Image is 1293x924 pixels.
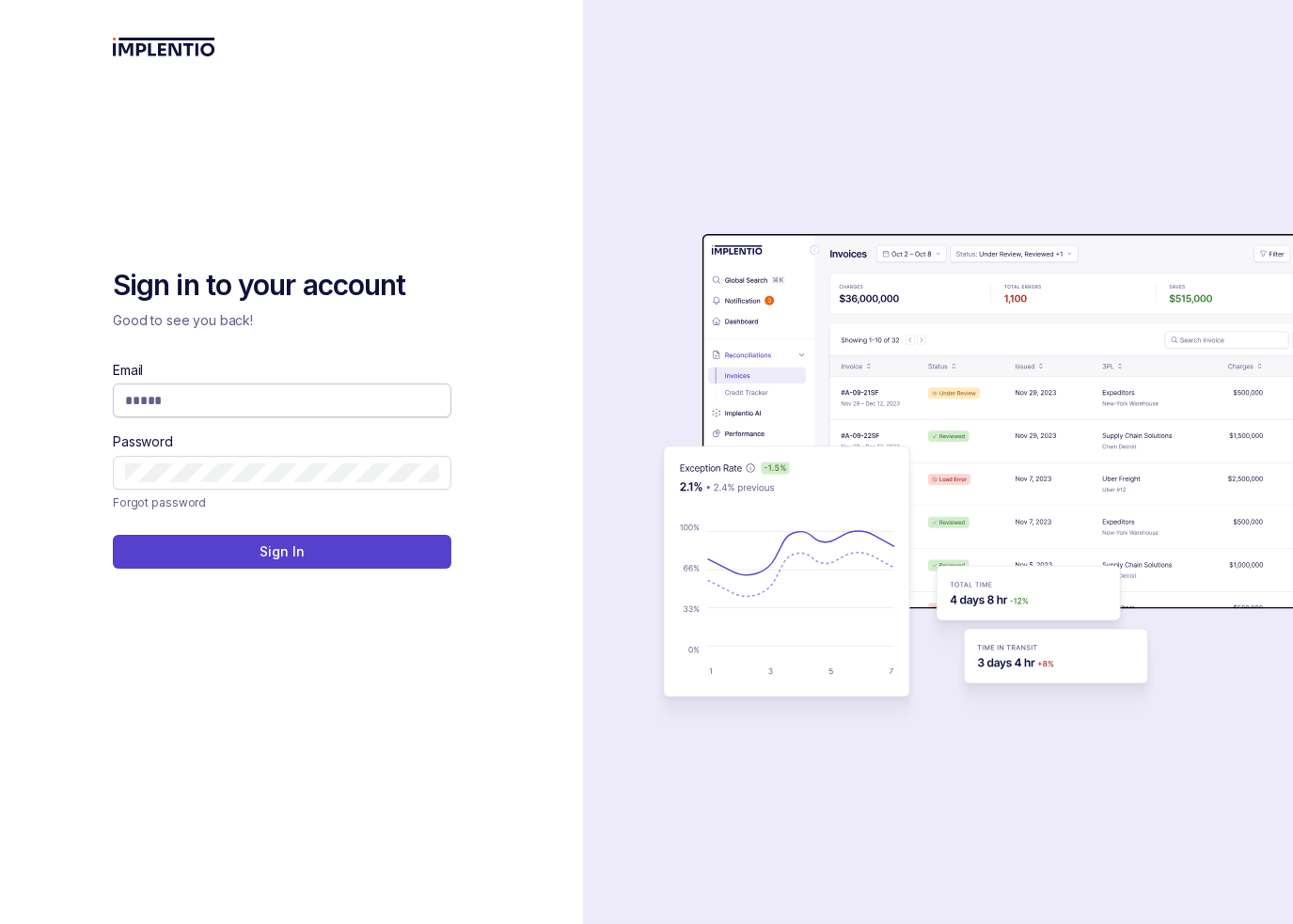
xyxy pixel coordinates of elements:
img: logo [113,38,215,56]
label: Password [113,432,173,451]
p: Sign In [260,542,304,561]
p: Forgot password [113,493,206,512]
p: Good to see you back! [113,311,451,330]
label: Email [113,361,143,380]
button: Sign In [113,535,451,569]
a: Link Forgot password [113,493,206,512]
h2: Sign in to your account [113,267,451,305]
